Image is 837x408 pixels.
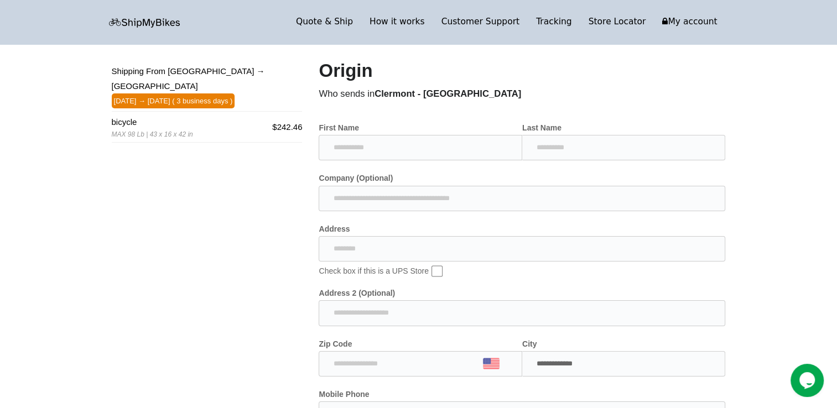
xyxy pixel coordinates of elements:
label: City [522,337,726,351]
span: Shipping From [GEOGRAPHIC_DATA] → [GEOGRAPHIC_DATA] [112,64,303,93]
a: Customer Support [433,14,528,30]
span: bicycle [112,117,193,139]
label: Company (Optional) [319,171,725,185]
strong: Clermont - [GEOGRAPHIC_DATA] [375,88,521,99]
label: First Name [319,121,522,135]
h2: Origin [319,64,725,77]
a: Quote & Ship [288,14,361,30]
label: Zip Code [319,337,522,351]
a: My account [654,14,725,30]
a: Tracking [528,14,580,30]
span: [DATE] → [DATE] ( 3 business days ) [112,93,235,108]
label: Check box if this is a UPS Store [319,264,428,278]
label: Last Name [522,121,726,135]
em: MAX 98 Lb | 43 x 16 x 42 in [112,129,193,139]
span: $242.46 [272,119,302,134]
label: Mobile Phone [319,388,725,401]
h4: Who sends in [319,88,725,100]
a: How it works [361,14,433,30]
img: letsbox [109,18,181,28]
iframe: chat widget [791,364,826,397]
label: Address [319,222,725,236]
a: Store Locator [580,14,654,30]
label: Address 2 (Optional) [319,286,725,300]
